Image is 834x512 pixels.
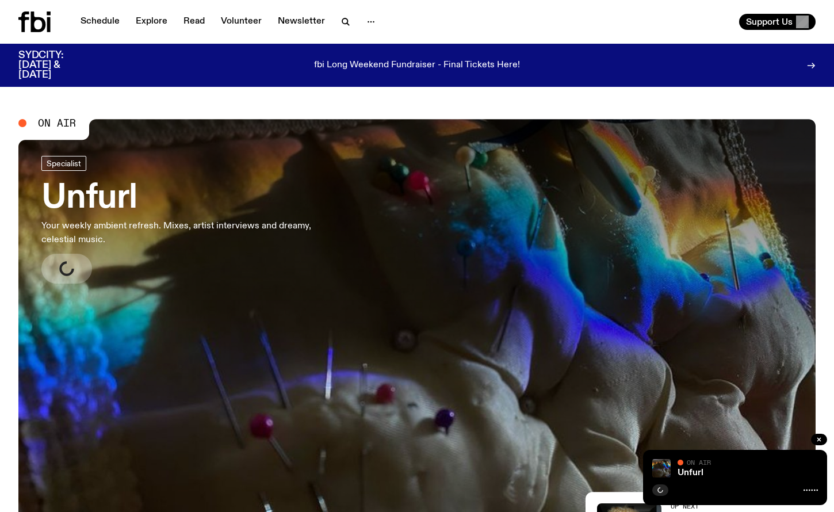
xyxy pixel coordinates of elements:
[271,14,332,30] a: Newsletter
[678,468,703,477] a: Unfurl
[177,14,212,30] a: Read
[38,118,76,128] span: On Air
[671,503,816,510] h2: Up Next
[652,459,671,477] img: A piece of fabric is pierced by sewing pins with different coloured heads, a rainbow light is cas...
[41,156,336,284] a: UnfurlYour weekly ambient refresh. Mixes, artist interviews and dreamy, celestial music.
[129,14,174,30] a: Explore
[739,14,816,30] button: Support Us
[74,14,127,30] a: Schedule
[41,219,336,247] p: Your weekly ambient refresh. Mixes, artist interviews and dreamy, celestial music.
[687,458,711,466] span: On Air
[41,182,336,215] h3: Unfurl
[47,159,81,168] span: Specialist
[314,60,520,71] p: fbi Long Weekend Fundraiser - Final Tickets Here!
[214,14,269,30] a: Volunteer
[746,17,793,27] span: Support Us
[18,51,92,80] h3: SYDCITY: [DATE] & [DATE]
[41,156,86,171] a: Specialist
